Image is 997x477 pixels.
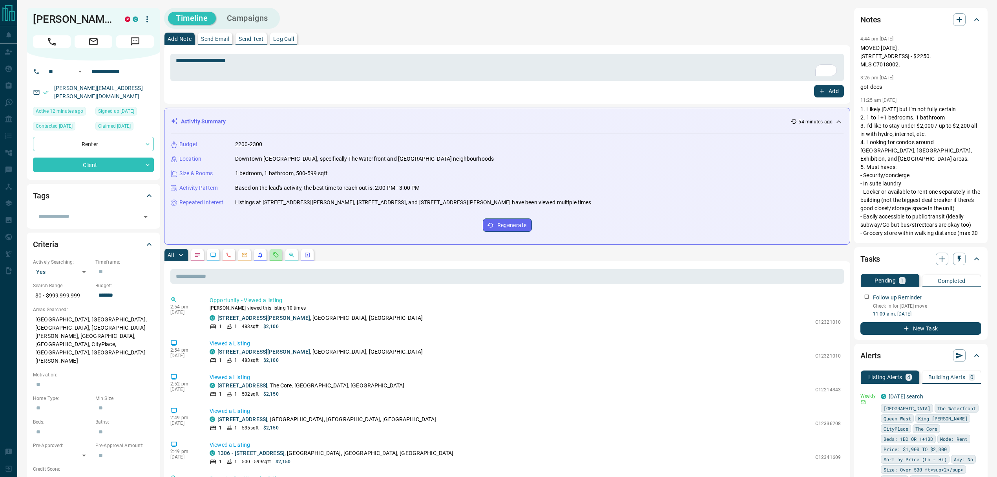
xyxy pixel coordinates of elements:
[304,252,310,258] svg: Agent Actions
[116,35,154,48] span: Message
[263,424,279,431] p: $2,150
[95,418,154,426] p: Baths:
[210,305,841,312] p: [PERSON_NAME] viewed this listing 10 times
[263,323,279,330] p: $2,100
[210,373,841,382] p: Viewed a Listing
[75,67,85,76] button: Open
[884,445,947,453] span: Price: $1,900 TO $2,300
[33,158,154,172] div: Client
[219,458,222,465] p: 1
[219,391,222,398] p: 1
[884,425,908,433] span: CityPlace
[33,466,154,473] p: Credit Score:
[889,393,923,400] a: [DATE] search
[884,404,930,412] span: [GEOGRAPHIC_DATA]
[217,315,310,321] a: [STREET_ADDRESS][PERSON_NAME]
[918,415,968,422] span: King [PERSON_NAME]
[36,122,73,130] span: Contacted [DATE]
[289,252,295,258] svg: Opportunities
[210,339,841,348] p: Viewed a Listing
[210,349,215,354] div: condos.ca
[210,450,215,456] div: condos.ca
[881,394,886,399] div: condos.ca
[33,395,91,402] p: Home Type:
[170,381,198,387] p: 2:52 pm
[170,347,198,353] p: 2:54 pm
[242,458,270,465] p: 500 - 599 sqft
[815,454,841,461] p: C12341609
[860,105,981,262] p: 1. Likely [DATE] but I'm not fully certain 2. 1 to 1+1 bedrooms, 1 bathroom 3. I'd like to stay u...
[217,450,285,456] a: 1306 - [STREET_ADDRESS]
[33,306,154,313] p: Areas Searched:
[210,383,215,388] div: condos.ca
[860,346,981,365] div: Alerts
[170,454,198,460] p: [DATE]
[210,296,841,305] p: Opportunity - Viewed a listing
[239,36,264,42] p: Send Text
[263,357,279,364] p: $2,100
[276,458,291,465] p: $2,150
[815,319,841,326] p: C12321010
[273,252,279,258] svg: Requests
[907,374,910,380] p: 4
[900,278,904,283] p: 1
[33,266,91,278] div: Yes
[940,435,968,443] span: Mode: Rent
[884,455,947,463] span: Sort by Price (Lo - Hi)
[170,449,198,454] p: 2:49 pm
[43,90,49,95] svg: Email Verified
[168,252,174,258] p: All
[234,323,237,330] p: 1
[219,357,222,364] p: 1
[95,282,154,289] p: Budget:
[217,416,267,422] a: [STREET_ADDRESS]
[33,442,91,449] p: Pre-Approved:
[860,83,981,91] p: got docs
[217,382,267,389] a: [STREET_ADDRESS]
[217,449,454,457] p: , [GEOGRAPHIC_DATA], [GEOGRAPHIC_DATA], [GEOGRAPHIC_DATA]
[179,155,201,163] p: Location
[234,357,237,364] p: 1
[273,36,294,42] p: Log Call
[33,186,154,205] div: Tags
[798,118,833,125] p: 54 minutes ago
[234,458,237,465] p: 1
[170,310,198,315] p: [DATE]
[194,252,201,258] svg: Notes
[234,424,237,431] p: 1
[219,323,222,330] p: 1
[168,36,192,42] p: Add Note
[98,107,134,115] span: Signed up [DATE]
[235,198,592,207] p: Listings at [STREET_ADDRESS][PERSON_NAME], [STREET_ADDRESS], and [STREET_ADDRESS][PERSON_NAME] ha...
[860,250,981,268] div: Tasks
[242,357,259,364] p: 483 sqft
[33,235,154,254] div: Criteria
[170,387,198,392] p: [DATE]
[179,198,223,207] p: Repeated Interest
[201,36,229,42] p: Send Email
[873,294,922,302] p: Follow up Reminder
[33,137,154,151] div: Renter
[860,349,881,362] h2: Alerts
[170,304,198,310] p: 2:54 pm
[860,97,897,103] p: 11:25 am [DATE]
[241,252,248,258] svg: Emails
[33,259,91,266] p: Actively Searching:
[884,435,933,443] span: Beds: 1BD OR 1+1BD
[170,353,198,358] p: [DATE]
[928,374,966,380] p: Building Alerts
[860,10,981,29] div: Notes
[176,57,838,78] textarea: To enrich screen reader interactions, please activate Accessibility in Grammarly extension settings
[210,252,216,258] svg: Lead Browsing Activity
[95,442,154,449] p: Pre-Approval Amount:
[33,313,154,367] p: [GEOGRAPHIC_DATA], [GEOGRAPHIC_DATA], [GEOGRAPHIC_DATA], [GEOGRAPHIC_DATA][PERSON_NAME], [GEOGRAP...
[98,122,131,130] span: Claimed [DATE]
[95,107,154,118] div: Sat Jan 19 2019
[33,122,91,133] div: Mon Dec 11 2023
[168,12,216,25] button: Timeline
[483,218,532,232] button: Regenerate
[815,420,841,427] p: C12336208
[210,407,841,415] p: Viewed a Listing
[170,420,198,426] p: [DATE]
[242,391,259,398] p: 502 sqft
